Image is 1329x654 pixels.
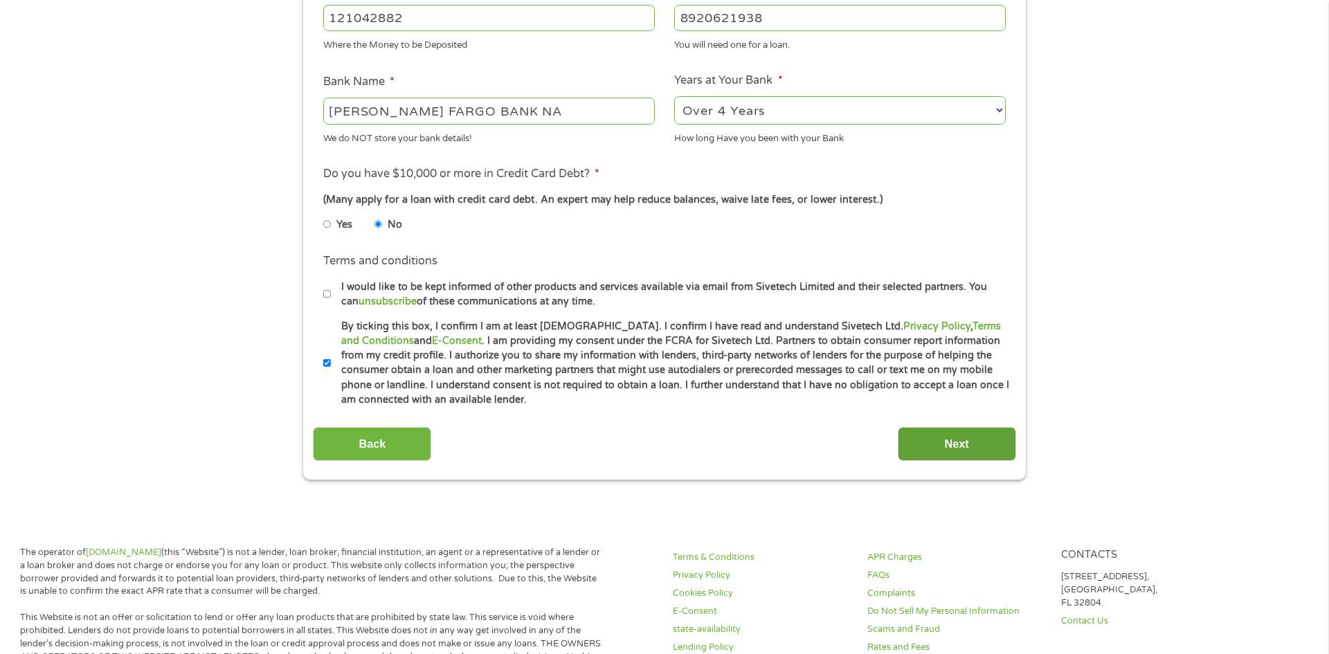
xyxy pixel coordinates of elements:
[673,587,850,600] a: Cookies Policy
[673,623,850,636] a: state-availability
[323,75,395,89] label: Bank Name
[674,34,1006,53] div: You will need one for a loan.
[323,34,655,53] div: Where the Money to be Deposited
[86,547,161,558] a: [DOMAIN_NAME]
[673,569,850,582] a: Privacy Policy
[1061,549,1238,562] h4: Contacts
[359,296,417,307] a: unsubscribe
[323,127,655,145] div: We do NOT store your bank details!
[1061,570,1238,610] p: [STREET_ADDRESS], [GEOGRAPHIC_DATA], FL 32804.
[867,587,1045,600] a: Complaints
[323,254,437,269] label: Terms and conditions
[336,217,352,233] label: Yes
[867,551,1045,564] a: APR Charges
[673,605,850,618] a: E-Consent
[867,605,1045,618] a: Do Not Sell My Personal Information
[432,335,482,347] a: E-Consent
[674,73,782,88] label: Years at Your Bank
[867,641,1045,654] a: Rates and Fees
[20,546,602,599] p: The operator of (this “Website”) is not a lender, loan broker, financial institution, an agent or...
[674,5,1006,31] input: 345634636
[323,5,655,31] input: 263177916
[867,569,1045,582] a: FAQs
[673,551,850,564] a: Terms & Conditions
[903,320,970,332] a: Privacy Policy
[323,192,1006,208] div: (Many apply for a loan with credit card debt. An expert may help reduce balances, waive late fees...
[331,280,1010,309] label: I would like to be kept informed of other products and services available via email from Sivetech...
[341,320,1001,347] a: Terms and Conditions
[388,217,402,233] label: No
[867,623,1045,636] a: Scams and Fraud
[323,167,599,181] label: Do you have $10,000 or more in Credit Card Debt?
[673,641,850,654] a: Lending Policy
[674,127,1006,145] div: How long Have you been with your Bank
[313,427,431,461] input: Back
[898,427,1016,461] input: Next
[331,319,1010,408] label: By ticking this box, I confirm I am at least [DEMOGRAPHIC_DATA]. I confirm I have read and unders...
[1061,615,1238,628] a: Contact Us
